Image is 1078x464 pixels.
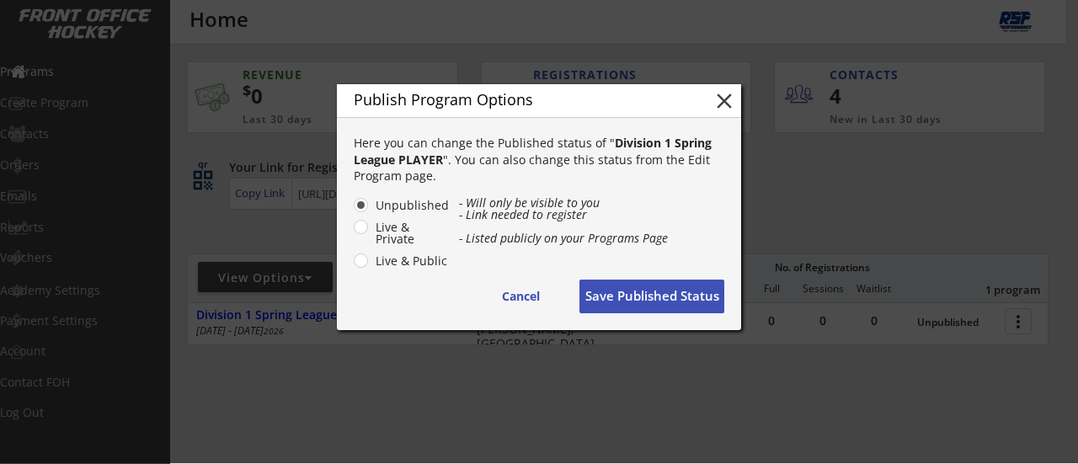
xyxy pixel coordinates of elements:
strong: Division 1 Spring League PLAYER [354,135,715,168]
div: Here you can change the Published status of " ". You can also change this status from the Edit Pr... [354,135,724,184]
label: Live & Public [371,255,450,267]
label: Unpublished [371,200,450,211]
button: Save Published Status [579,280,724,313]
button: close [712,88,737,114]
div: - Will only be visible to you - Link needed to register - Listed publicly on your Programs Page [459,197,724,244]
button: Cancel [478,280,563,313]
label: Live & Private [371,221,450,245]
div: Publish Program Options [354,92,686,107]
